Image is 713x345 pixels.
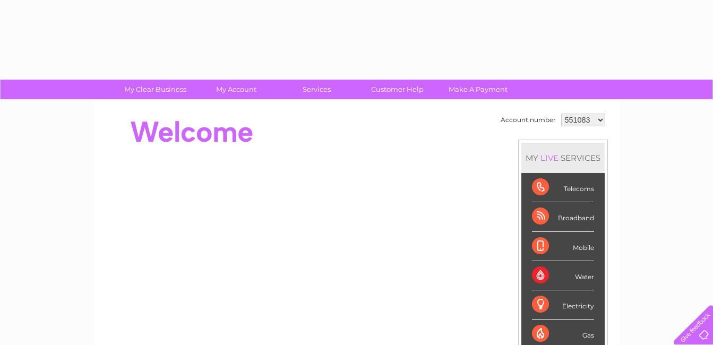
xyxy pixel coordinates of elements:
div: MY SERVICES [521,143,605,173]
a: My Clear Business [111,80,199,99]
td: Account number [498,111,559,129]
div: LIVE [538,153,561,163]
a: Customer Help [354,80,441,99]
div: Electricity [532,290,594,320]
a: My Account [192,80,280,99]
div: Mobile [532,232,594,261]
a: Services [273,80,360,99]
div: Water [532,261,594,290]
div: Broadband [532,202,594,231]
div: Telecoms [532,173,594,202]
a: Make A Payment [434,80,522,99]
